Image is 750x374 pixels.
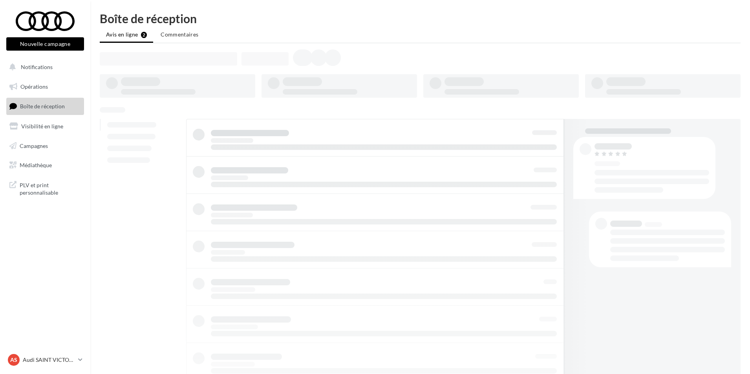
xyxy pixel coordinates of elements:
a: Opérations [5,78,86,95]
a: Visibilité en ligne [5,118,86,135]
a: Médiathèque [5,157,86,173]
span: Médiathèque [20,162,52,168]
a: PLV et print personnalisable [5,177,86,200]
a: AS Audi SAINT VICTORET [6,352,84,367]
p: Audi SAINT VICTORET [23,356,75,364]
span: Opérations [20,83,48,90]
span: Visibilité en ligne [21,123,63,130]
div: Boîte de réception [100,13,741,24]
span: PLV et print personnalisable [20,180,81,197]
a: Boîte de réception [5,98,86,115]
span: Campagnes [20,142,48,149]
span: Commentaires [161,31,198,38]
span: AS [10,356,17,364]
span: Notifications [21,64,53,70]
button: Notifications [5,59,82,75]
button: Nouvelle campagne [6,37,84,51]
a: Campagnes [5,138,86,154]
span: Boîte de réception [20,103,65,109]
